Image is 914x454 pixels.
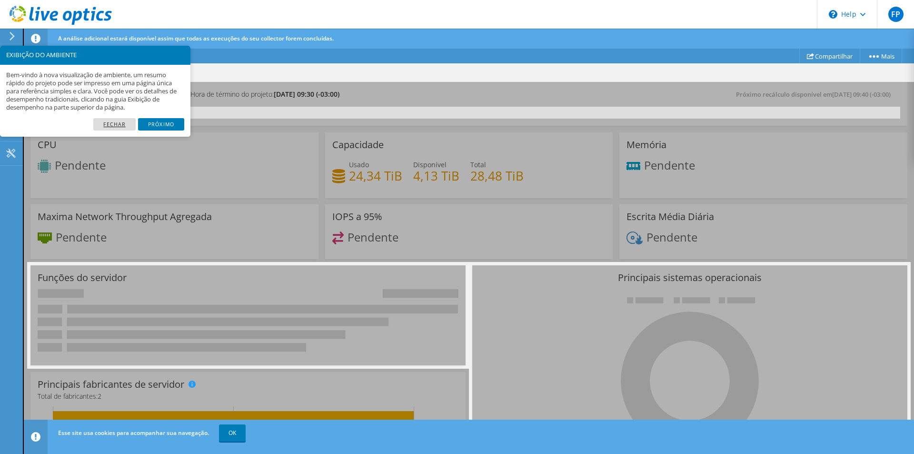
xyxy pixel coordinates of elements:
a: Mais [860,49,902,63]
span: A análise adicional estará disponível assim que todas as execuções do seu collector forem concluí... [58,34,334,42]
svg: \n [829,10,837,19]
span: Esse site usa cookies para acompanhar sua navegação. [58,429,209,437]
a: Próximo [138,118,184,131]
h3: EXIBIÇÃO DO AMBIENTE [6,52,184,58]
a: OK [219,424,246,442]
p: Bem-vindo à nova visualização de ambiente, um resumo rápido do projeto pode ser impresso em uma p... [6,71,184,112]
span: FP [888,7,904,22]
a: Fechar [93,118,136,131]
a: Compartilhar [799,49,860,63]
